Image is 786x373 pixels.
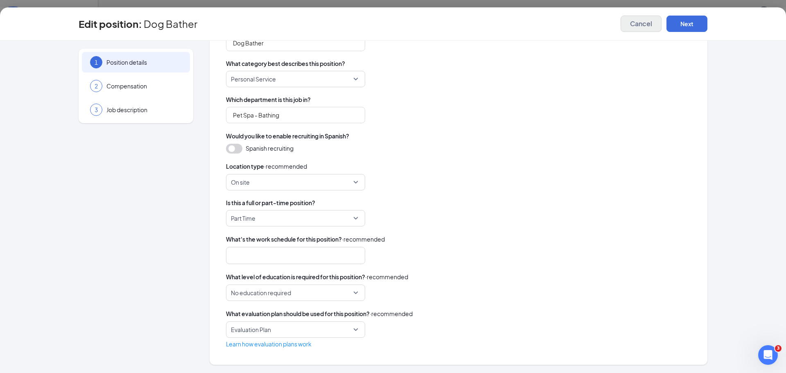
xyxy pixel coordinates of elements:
span: What evaluation plan should be used for this position? [226,309,370,318]
span: On site [231,174,250,190]
span: 2 [95,82,98,90]
span: What level of education is required for this position? [226,272,365,281]
button: Next [666,16,707,32]
iframe: Intercom live chat [758,345,778,365]
span: Which department is this job in? [226,95,691,104]
span: Personal Service [231,71,276,87]
span: Would you like to enable recruiting in Spanish? [226,131,349,140]
span: · recommended [264,162,307,171]
span: What category best describes this position? [226,59,691,68]
h3: Edit position : [79,17,142,31]
span: Dog Bather [144,20,197,28]
span: What's the work schedule for this position? [226,235,342,244]
span: 3 [775,345,781,352]
span: 3 [95,106,98,114]
span: · recommended [370,309,413,318]
span: 1 [95,58,98,66]
a: Learn how evaluation plans work [226,340,312,348]
span: Job description [106,106,182,114]
span: · recommended [342,235,385,244]
span: Location type [226,162,264,171]
span: No education required [231,285,291,301]
button: Cancel [621,16,662,32]
span: Compensation [106,82,182,90]
span: Part Time [231,210,255,226]
span: Is this a full or part-time position? [226,199,691,207]
span: Position details [106,58,182,66]
span: Evaluation Plan [231,322,271,337]
span: · recommended [365,272,408,281]
span: Spanish recruiting [246,144,294,153]
span: Cancel [630,20,652,28]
